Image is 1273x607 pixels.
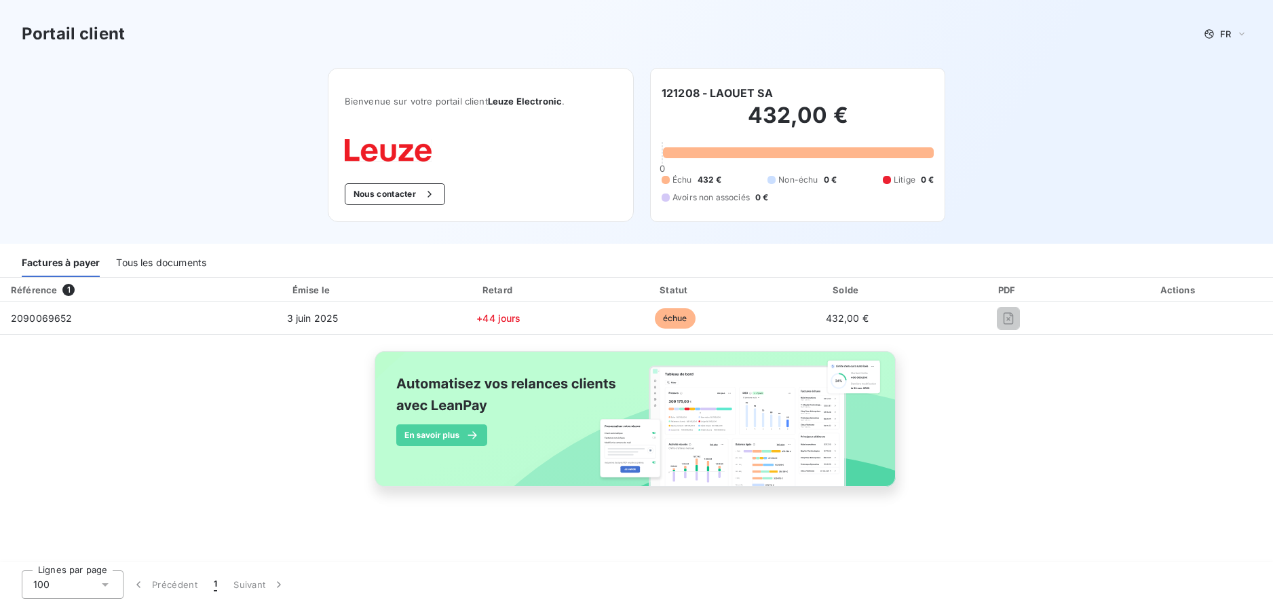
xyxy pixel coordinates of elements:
div: PDF [934,283,1082,297]
h2: 432,00 € [662,102,934,143]
span: +44 jours [476,312,520,324]
span: 0 [660,163,665,174]
span: 3 juin 2025 [287,312,339,324]
div: Tous les documents [116,249,206,277]
div: Actions [1087,283,1270,297]
span: 432 € [698,174,722,186]
span: 0 € [921,174,934,186]
div: Retard [412,283,585,297]
span: Non-échu [778,174,818,186]
span: 432,00 € [826,312,869,324]
span: Avoirs non associés [672,191,750,204]
span: échue [655,308,696,329]
div: Référence [11,284,57,295]
span: Litige [894,174,915,186]
div: Émise le [218,283,406,297]
img: Company logo [345,139,432,162]
div: Solde [765,283,929,297]
span: FR [1220,29,1231,39]
button: 1 [206,570,225,599]
span: 0 € [755,191,768,204]
h3: Portail client [22,22,125,46]
span: Échu [672,174,692,186]
span: 1 [214,578,217,591]
img: banner [362,343,911,510]
div: Factures à payer [22,249,100,277]
h6: 121208 - LAOUET SA [662,85,773,101]
span: Leuze Electronic [488,96,562,107]
button: Suivant [225,570,294,599]
span: 0 € [824,174,837,186]
span: 2090069652 [11,312,73,324]
button: Précédent [123,570,206,599]
div: Statut [590,283,759,297]
span: Bienvenue sur votre portail client . [345,96,617,107]
span: 1 [62,284,75,296]
button: Nous contacter [345,183,445,205]
span: 100 [33,578,50,591]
